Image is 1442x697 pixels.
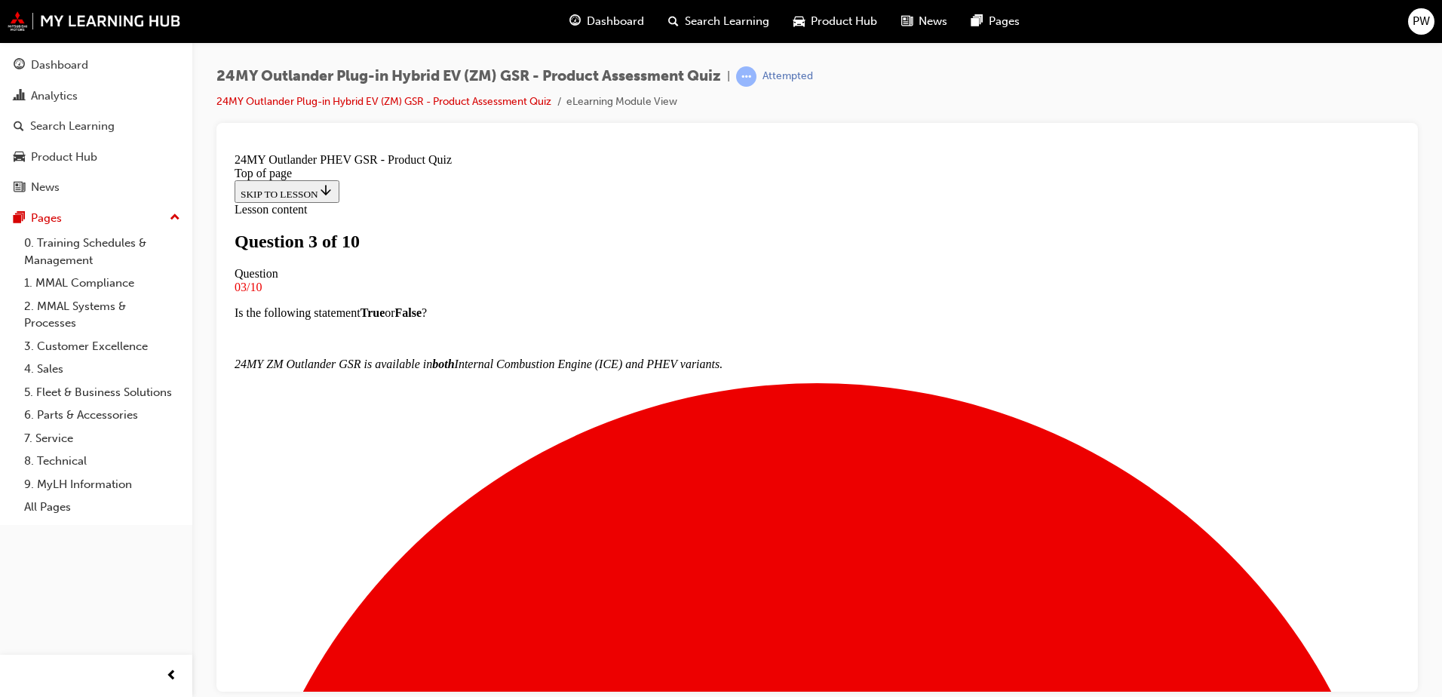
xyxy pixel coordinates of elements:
[971,12,983,31] span: pages-icon
[668,12,679,31] span: search-icon
[6,20,1171,33] div: Top of page
[889,6,959,37] a: news-iconNews
[31,88,78,105] div: Analytics
[6,51,186,79] a: Dashboard
[31,57,88,74] div: Dashboard
[18,295,186,335] a: 2. MMAL Systems & Processes
[6,210,494,223] em: 24MY ZM Outlander GSR is available in Internal Combustion Engine (ICE) and PHEV variants.
[6,173,186,201] a: News
[6,204,186,232] button: Pages
[6,33,111,56] button: SKIP TO LESSON
[30,118,115,135] div: Search Learning
[762,69,813,84] div: Attempted
[167,159,194,172] strong: False
[18,358,186,381] a: 4. Sales
[6,82,186,110] a: Analytics
[6,120,1171,134] div: Question
[557,6,656,37] a: guage-iconDashboard
[204,210,226,223] strong: both
[12,41,105,53] span: SKIP TO LESSON
[587,13,644,30] span: Dashboard
[685,13,769,30] span: Search Learning
[6,134,1171,147] div: 03/10
[18,232,186,272] a: 0. Training Schedules & Management
[781,6,889,37] a: car-iconProduct Hub
[566,94,677,111] li: eLearning Module View
[18,272,186,295] a: 1. MMAL Compliance
[166,667,177,686] span: prev-icon
[18,381,186,404] a: 5. Fleet & Business Solutions
[14,151,25,164] span: car-icon
[793,12,805,31] span: car-icon
[1408,8,1434,35] button: PW
[919,13,947,30] span: News
[14,90,25,103] span: chart-icon
[6,84,1171,105] h1: Question 3 of 10
[736,66,756,87] span: learningRecordVerb_ATTEMPT-icon
[811,13,877,30] span: Product Hub
[6,48,186,204] button: DashboardAnalyticsSearch LearningProduct HubNews
[6,159,1171,173] p: Is the following statement or ?
[31,210,62,227] div: Pages
[18,427,186,450] a: 7. Service
[14,120,24,134] span: search-icon
[31,179,60,196] div: News
[6,6,1171,20] div: 24MY Outlander PHEV GSR - Product Quiz
[18,496,186,519] a: All Pages
[216,95,551,108] a: 24MY Outlander Plug-in Hybrid EV (ZM) GSR - Product Assessment Quiz
[656,6,781,37] a: search-iconSearch Learning
[14,181,25,195] span: news-icon
[6,112,186,140] a: Search Learning
[14,212,25,226] span: pages-icon
[132,159,157,172] strong: True
[569,12,581,31] span: guage-icon
[901,12,913,31] span: news-icon
[8,11,181,31] img: mmal
[727,68,730,85] span: |
[31,149,97,166] div: Product Hub
[18,450,186,473] a: 8. Technical
[18,473,186,496] a: 9. MyLH Information
[6,56,78,69] span: Lesson content
[1413,13,1430,30] span: PW
[216,68,721,85] span: 24MY Outlander Plug-in Hybrid EV (ZM) GSR - Product Assessment Quiz
[989,13,1020,30] span: Pages
[6,143,186,171] a: Product Hub
[959,6,1032,37] a: pages-iconPages
[18,335,186,358] a: 3. Customer Excellence
[170,208,180,228] span: up-icon
[18,404,186,427] a: 6. Parts & Accessories
[14,59,25,72] span: guage-icon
